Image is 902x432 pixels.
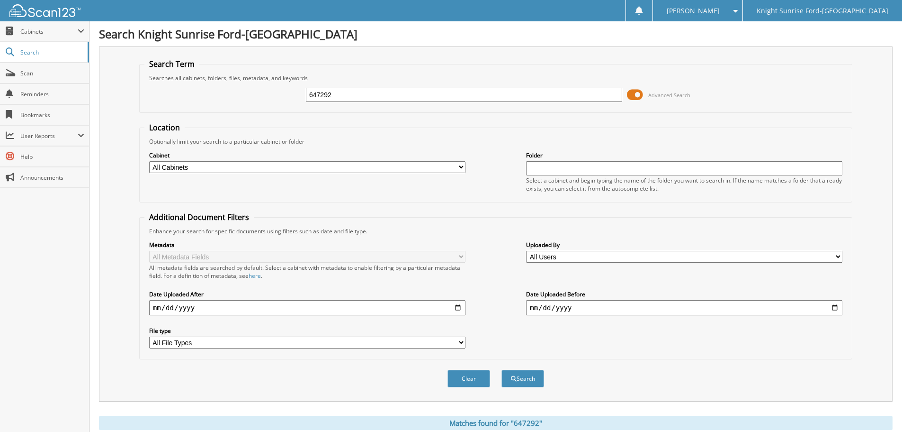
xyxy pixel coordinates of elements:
span: Reminders [20,90,84,98]
legend: Search Term [144,59,199,69]
span: Scan [20,69,84,77]
span: Advanced Search [648,92,690,99]
span: Search [20,48,83,56]
div: Optionally limit your search to a particular cabinet or folder [144,138,847,146]
div: Searches all cabinets, folders, files, metadata, and keywords [144,74,847,82]
span: Announcements [20,174,84,182]
span: Bookmarks [20,111,84,119]
input: end [526,300,842,315]
div: Enhance your search for specific documents using filters such as date and file type. [144,227,847,235]
img: scan123-logo-white.svg [9,4,80,17]
div: All metadata fields are searched by default. Select a cabinet with metadata to enable filtering b... [149,264,465,280]
div: Matches found for "647292" [99,416,893,430]
button: Search [501,370,544,387]
input: start [149,300,465,315]
label: Folder [526,151,842,159]
legend: Location [144,122,185,133]
label: Metadata [149,241,465,249]
span: User Reports [20,132,78,140]
label: Date Uploaded Before [526,290,842,298]
span: [PERSON_NAME] [667,8,720,14]
h1: Search Knight Sunrise Ford-[GEOGRAPHIC_DATA] [99,26,893,42]
span: Knight Sunrise Ford-[GEOGRAPHIC_DATA] [757,8,888,14]
a: here [249,272,261,280]
button: Clear [447,370,490,387]
label: Uploaded By [526,241,842,249]
label: File type [149,327,465,335]
legend: Additional Document Filters [144,212,254,222]
div: Select a cabinet and begin typing the name of the folder you want to search in. If the name match... [526,176,842,193]
span: Help [20,153,84,161]
span: Cabinets [20,28,78,36]
label: Date Uploaded After [149,290,465,298]
label: Cabinet [149,151,465,159]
